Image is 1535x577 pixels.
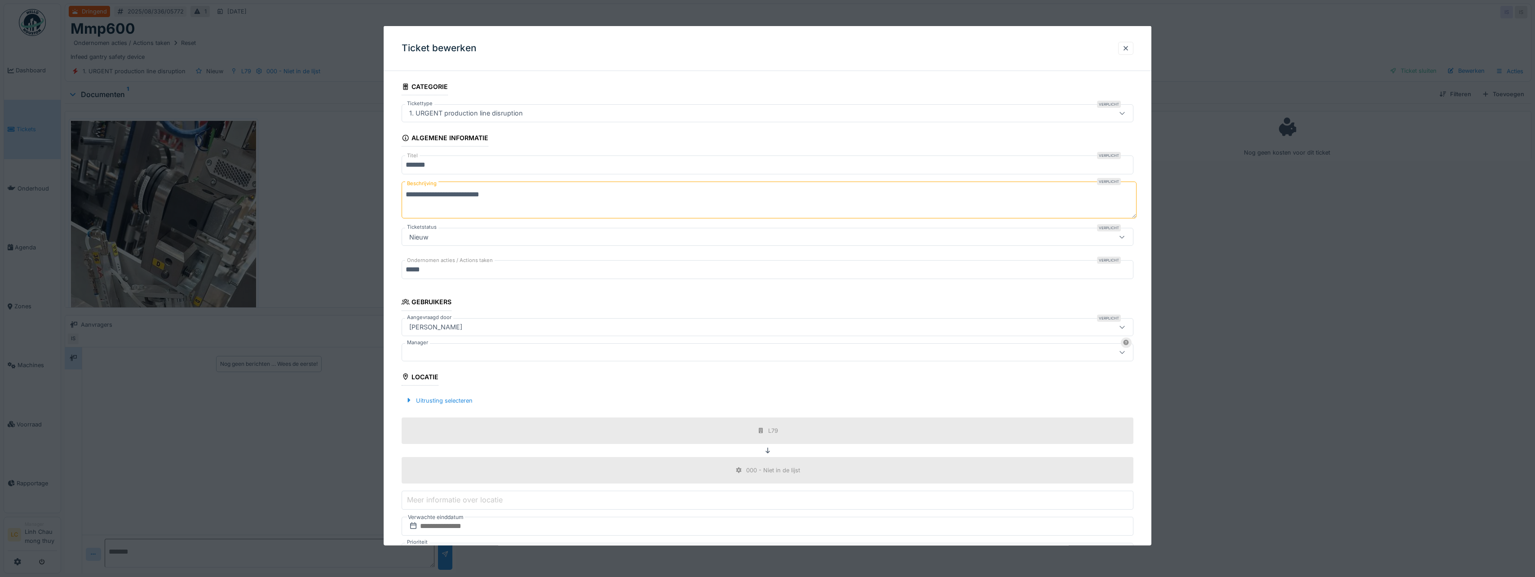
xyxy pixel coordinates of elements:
div: 1. URGENT production line disruption [406,108,526,118]
div: Algemene informatie [402,131,488,146]
div: Verplicht [1097,152,1121,159]
div: Verplicht [1097,314,1121,321]
div: Verplicht [1097,178,1121,185]
label: Prioriteit [405,538,429,546]
h3: Ticket bewerken [402,43,477,54]
label: Aangevraagd door [405,313,453,321]
div: Locatie [402,370,438,385]
div: Verplicht [1097,257,1121,264]
label: Manager [405,338,430,346]
div: Verplicht [1097,224,1121,231]
div: L79 [768,426,778,435]
label: Beschrijving [405,178,438,189]
div: [PERSON_NAME] [406,322,466,332]
label: Verwachte einddatum [407,512,464,522]
label: Meer informatie over locatie [405,494,504,505]
label: Ticketstatus [405,223,438,231]
div: Gebruikers [402,295,451,311]
div: 000 - Niet in de lijst [746,466,800,475]
label: Ondernomen acties / Actions taken [405,257,495,264]
div: Nieuw [406,232,432,242]
div: Categorie [402,80,448,95]
div: Uitrusting selecteren [402,394,476,406]
label: Titel [405,152,420,160]
div: Verplicht [1097,101,1121,108]
label: Tickettype [405,100,434,107]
